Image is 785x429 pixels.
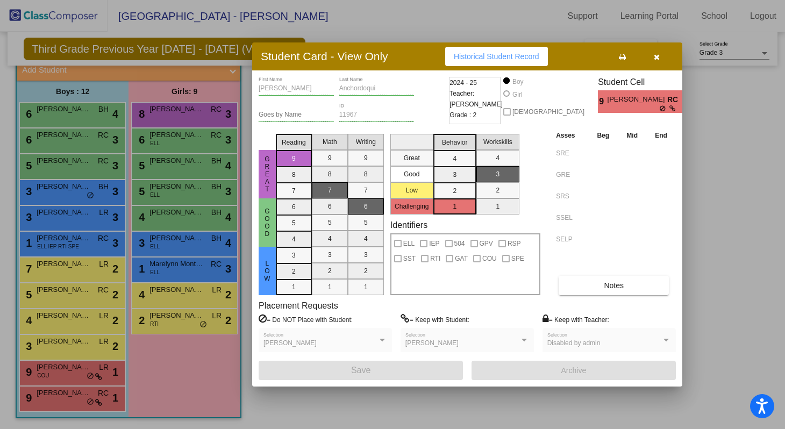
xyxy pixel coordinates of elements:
input: assessment [556,210,586,226]
span: COU [482,252,497,265]
label: = Keep with Teacher: [543,314,609,325]
span: RTI [430,252,440,265]
span: 1 [682,95,691,108]
span: SST [403,252,416,265]
input: assessment [556,231,586,247]
span: RC [667,94,682,105]
span: 9 [598,95,607,108]
h3: Student Cell [598,77,691,87]
span: Archive [561,366,587,375]
span: IEP [429,237,439,250]
span: Great [262,155,272,193]
span: Teacher: [PERSON_NAME] [449,88,503,110]
div: Boy [512,77,524,87]
th: Beg [588,130,618,141]
th: Mid [618,130,646,141]
input: goes by name [259,111,334,119]
span: 504 [454,237,465,250]
th: End [646,130,676,141]
span: Low [262,260,272,282]
input: assessment [556,145,586,161]
span: ELL [403,237,415,250]
span: [PERSON_NAME] [608,94,667,105]
input: assessment [556,167,586,183]
button: Historical Student Record [445,47,548,66]
span: Good [262,208,272,238]
h3: Student Card - View Only [261,49,388,63]
label: Placement Requests [259,301,338,311]
span: SPE [511,252,524,265]
span: RSP [508,237,521,250]
span: Grade : 2 [449,110,476,120]
button: Archive [472,361,676,380]
label: Identifiers [390,220,427,230]
span: GPV [480,237,493,250]
label: = Keep with Student: [401,314,469,325]
span: 2024 - 25 [449,77,477,88]
span: [DEMOGRAPHIC_DATA] [512,105,584,118]
span: [PERSON_NAME] [405,339,459,347]
input: assessment [556,188,586,204]
span: Notes [604,281,624,290]
input: Enter ID [339,111,415,119]
th: Asses [553,130,588,141]
span: Disabled by admin [547,339,601,347]
span: Save [351,366,370,375]
span: Historical Student Record [454,52,539,61]
span: [PERSON_NAME] [263,339,317,347]
label: = Do NOT Place with Student: [259,314,353,325]
div: Girl [512,90,523,99]
span: GAT [455,252,468,265]
button: Save [259,361,463,380]
button: Notes [559,276,669,295]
